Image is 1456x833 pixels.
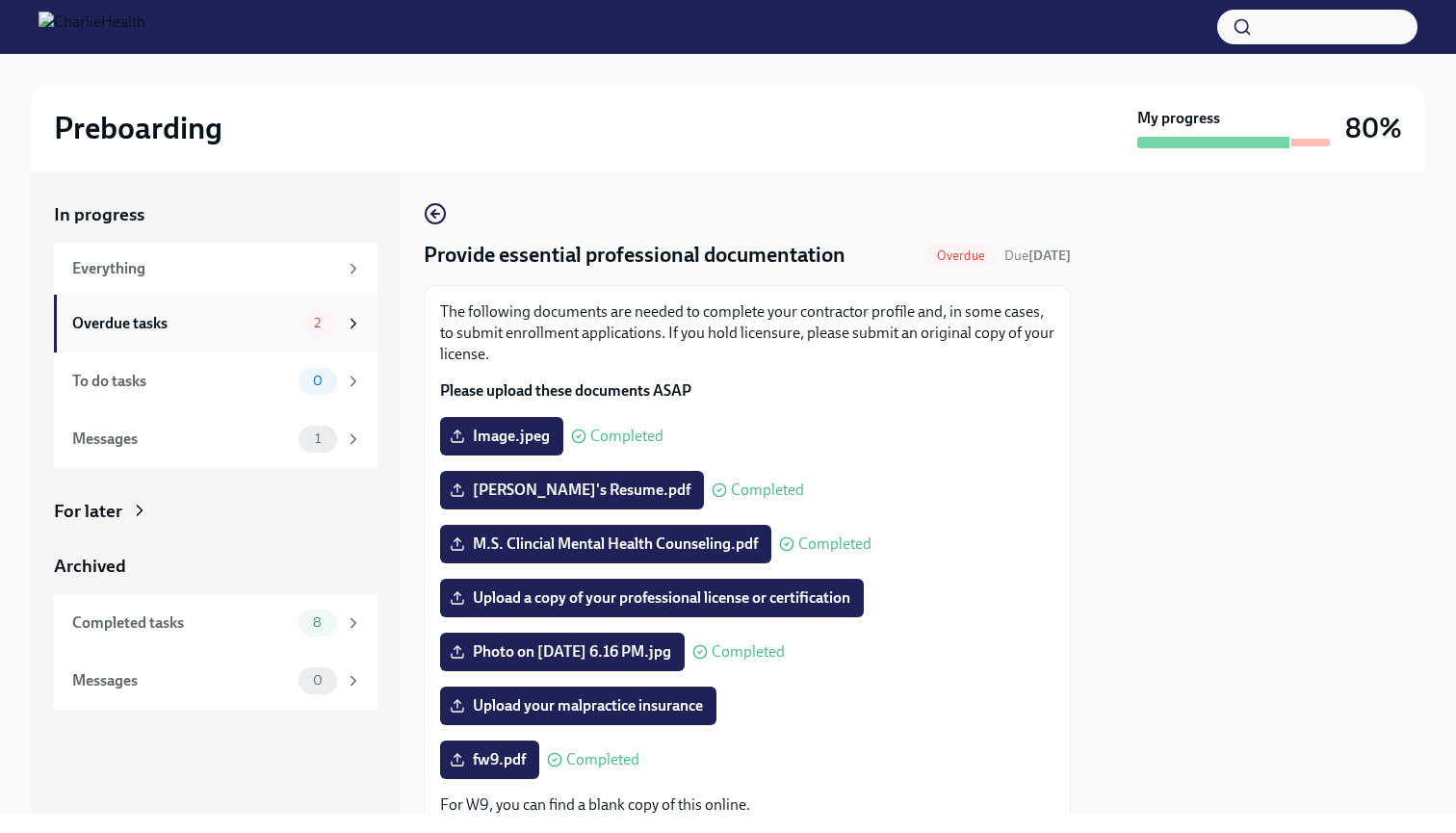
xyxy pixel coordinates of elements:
a: Completed tasks8 [54,594,377,652]
div: Completed tasks [72,612,291,634]
span: Completed [798,536,871,552]
span: Completed [731,482,804,498]
span: 0 [301,673,334,688]
span: 8 [301,615,333,630]
span: Photo on [DATE] 6.16 PM.jpg [454,642,671,662]
span: 0 [301,374,334,388]
div: For later [54,499,122,524]
a: Messages1 [54,410,377,468]
span: Image.jpeg [454,427,550,446]
div: To do tasks [72,371,291,392]
a: Everything [54,243,377,295]
label: fw9.pdf [440,741,539,779]
span: Upload a copy of your professional license or certification [454,588,850,608]
label: Image.jpeg [440,417,563,456]
p: For W9, you can find a blank copy of this online. [440,794,1054,816]
a: Archived [54,554,377,579]
h3: 80% [1345,111,1402,145]
img: CharlieHealth [39,12,145,42]
label: M.S. Clincial Mental Health Counseling.pdf [440,525,771,563]
label: Upload your malpractice insurance [440,687,716,725]
span: Completed [566,752,639,768]
span: [PERSON_NAME]'s Resume.pdf [454,481,690,500]
strong: My progress [1137,108,1220,129]
a: For later [54,499,377,524]
div: Messages [72,670,291,691]
p: The following documents are needed to complete your contractor profile and, in some cases, to sub... [440,301,1054,365]
strong: [DATE] [1028,247,1071,264]
label: Photo on [DATE] 6.16 PM.jpg [440,633,685,671]
h4: Provide essential professional documentation [424,241,845,270]
span: 2 [302,316,332,330]
span: August 13th, 2025 08:00 [1004,247,1071,265]
span: Due [1004,247,1071,264]
span: Completed [590,429,663,444]
a: In progress [54,202,377,227]
strong: Please upload these documents ASAP [440,381,691,400]
label: [PERSON_NAME]'s Resume.pdf [440,471,704,509]
span: Overdue [925,248,997,263]
span: M.S. Clincial Mental Health Counseling.pdf [454,534,758,554]
span: fw9.pdf [454,750,526,769]
label: Upload a copy of your professional license or certification [440,579,864,617]
a: Messages0 [54,652,377,710]
span: 1 [303,431,332,446]
a: To do tasks0 [54,352,377,410]
span: Completed [712,644,785,660]
h2: Preboarding [54,109,222,147]
span: Upload your malpractice insurance [454,696,703,716]
a: Overdue tasks2 [54,295,377,352]
div: Messages [72,429,291,450]
div: Overdue tasks [72,313,291,334]
div: Everything [72,258,337,279]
